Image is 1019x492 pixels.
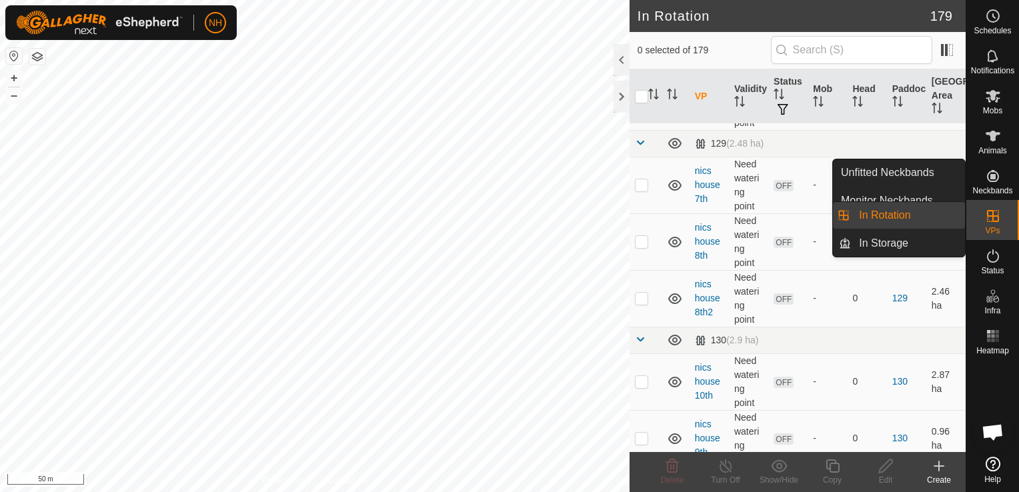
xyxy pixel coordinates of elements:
[926,69,966,124] th: [GEOGRAPHIC_DATA] Area
[841,193,933,209] span: Monitor Neckbands
[851,230,965,257] a: In Storage
[859,474,912,486] div: Edit
[972,187,1012,195] span: Neckbands
[966,451,1019,489] a: Help
[774,293,794,305] span: OFF
[774,377,794,388] span: OFF
[729,270,768,327] td: Need watering point
[729,410,768,467] td: Need watering point
[695,335,759,346] div: 130
[847,410,886,467] td: 0
[695,279,720,317] a: nics house 8th2
[729,353,768,410] td: Need watering point
[847,270,886,327] td: 0
[932,105,942,115] p-sorticon: Activate to sort
[974,27,1011,35] span: Schedules
[841,165,934,181] span: Unfitted Neckbands
[813,291,842,305] div: -
[930,6,952,26] span: 179
[813,178,842,192] div: -
[726,335,758,345] span: (2.9 ha)
[813,98,824,109] p-sorticon: Activate to sort
[813,375,842,389] div: -
[981,267,1004,275] span: Status
[6,48,22,64] button: Reset Map
[16,11,183,35] img: Gallagher Logo
[695,138,764,149] div: 129
[774,91,784,101] p-sorticon: Activate to sort
[833,159,965,186] a: Unfitted Neckbands
[699,474,752,486] div: Turn Off
[984,307,1000,315] span: Infra
[729,157,768,213] td: Need watering point
[695,419,720,457] a: nics house 9th
[771,36,932,64] input: Search (S)
[985,227,1000,235] span: VPs
[734,98,745,109] p-sorticon: Activate to sort
[768,69,808,124] th: Status
[892,376,908,387] a: 130
[774,433,794,445] span: OFF
[638,8,930,24] h2: In Rotation
[926,410,966,467] td: 0.96 ha
[912,474,966,486] div: Create
[859,207,910,223] span: In Rotation
[983,107,1002,115] span: Mobs
[648,91,659,101] p-sorticon: Activate to sort
[6,70,22,86] button: +
[847,353,886,410] td: 0
[209,16,222,30] span: NH
[859,235,908,251] span: In Storage
[973,412,1013,452] div: Open chat
[847,157,886,213] td: 0
[926,353,966,410] td: 2.87 ha
[892,433,908,443] a: 130
[695,222,720,261] a: nics house 8th
[661,475,684,485] span: Delete
[774,180,794,191] span: OFF
[6,87,22,103] button: –
[774,237,794,248] span: OFF
[726,138,764,149] span: (2.48 ha)
[813,431,842,445] div: -
[976,347,1009,355] span: Heatmap
[813,235,842,249] div: -
[892,293,908,303] a: 129
[808,69,847,124] th: Mob
[833,187,965,214] a: Monitor Neckbands
[926,157,966,213] td: 2.46 ha
[690,69,729,124] th: VP
[328,475,367,487] a: Contact Us
[667,91,678,101] p-sorticon: Activate to sort
[638,43,771,57] span: 0 selected of 179
[978,147,1007,155] span: Animals
[262,475,312,487] a: Privacy Policy
[695,165,720,204] a: nics house 7th
[29,49,45,65] button: Map Layers
[729,69,768,124] th: Validity
[984,475,1001,483] span: Help
[851,202,965,229] a: In Rotation
[926,270,966,327] td: 2.46 ha
[847,69,886,124] th: Head
[971,67,1014,75] span: Notifications
[852,98,863,109] p-sorticon: Activate to sort
[833,230,965,257] li: In Storage
[892,98,903,109] p-sorticon: Activate to sort
[752,474,806,486] div: Show/Hide
[729,213,768,270] td: Need watering point
[833,202,965,229] li: In Rotation
[806,474,859,486] div: Copy
[887,69,926,124] th: Paddock
[695,362,720,401] a: nics house 10th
